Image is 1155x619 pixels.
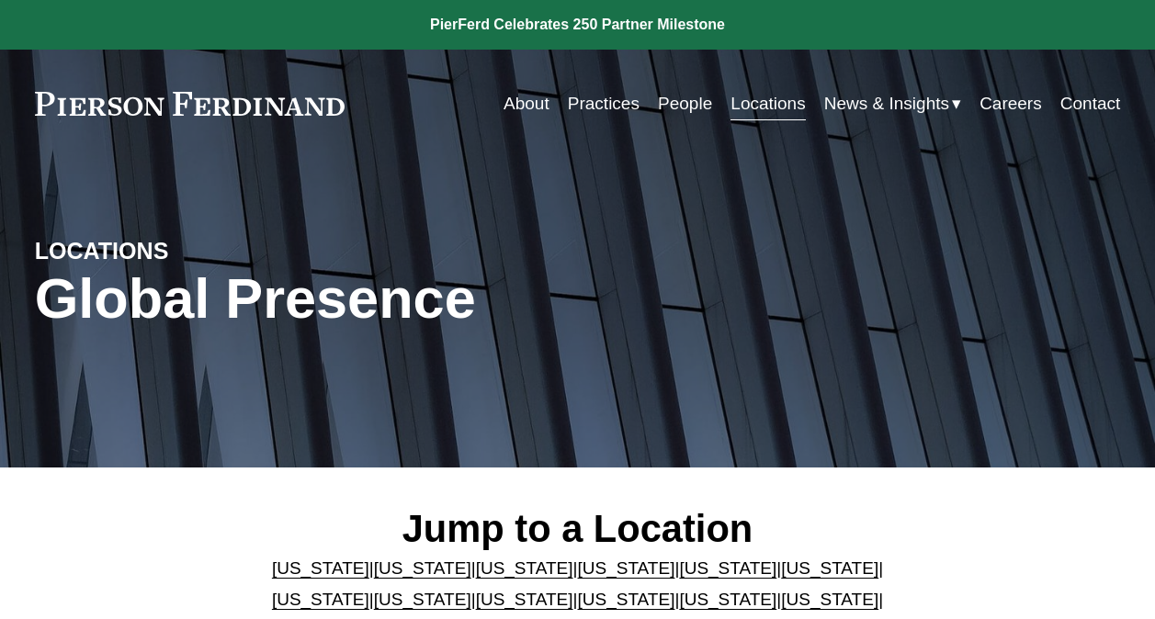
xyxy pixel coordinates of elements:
a: Careers [979,86,1042,121]
a: People [658,86,712,121]
span: News & Insights [824,88,949,119]
a: [US_STATE] [578,590,675,609]
a: [US_STATE] [781,558,878,578]
a: [US_STATE] [781,590,878,609]
a: [US_STATE] [374,558,471,578]
a: Contact [1060,86,1120,121]
a: [US_STATE] [679,558,776,578]
a: [US_STATE] [679,590,776,609]
a: [US_STATE] [374,590,471,609]
h2: Jump to a Location [261,506,894,552]
a: Locations [730,86,805,121]
h4: LOCATIONS [35,237,306,266]
a: folder dropdown [824,86,961,121]
a: Practices [568,86,640,121]
a: [US_STATE] [272,558,369,578]
h1: Global Presence [35,266,759,331]
a: [US_STATE] [476,590,573,609]
a: [US_STATE] [272,590,369,609]
a: About [504,86,549,121]
a: [US_STATE] [476,558,573,578]
a: [US_STATE] [578,558,675,578]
